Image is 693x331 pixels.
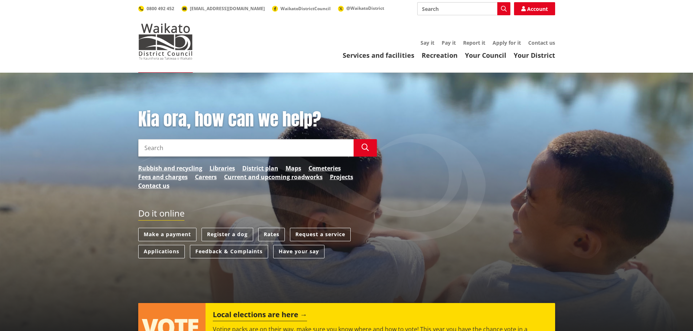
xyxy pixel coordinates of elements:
[138,208,184,221] h2: Do it online
[202,228,253,241] a: Register a dog
[138,173,188,181] a: Fees and charges
[190,5,265,12] span: [EMAIL_ADDRESS][DOMAIN_NAME]
[528,39,555,46] a: Contact us
[138,228,196,241] a: Make a payment
[138,5,174,12] a: 0800 492 452
[138,164,202,173] a: Rubbish and recycling
[195,173,217,181] a: Careers
[442,39,456,46] a: Pay it
[330,173,353,181] a: Projects
[138,109,377,130] h1: Kia ora, how can we help?
[210,164,235,173] a: Libraries
[258,228,285,241] a: Rates
[463,39,485,46] a: Report it
[338,5,384,11] a: @WaikatoDistrict
[213,310,307,321] h2: Local elections are here
[147,5,174,12] span: 0800 492 452
[182,5,265,12] a: [EMAIL_ADDRESS][DOMAIN_NAME]
[417,2,510,15] input: Search input
[493,39,521,46] a: Apply for it
[343,51,414,60] a: Services and facilities
[190,245,268,258] a: Feedback & Complaints
[346,5,384,11] span: @WaikatoDistrict
[138,181,170,190] a: Contact us
[272,5,331,12] a: WaikatoDistrictCouncil
[290,228,351,241] a: Request a service
[138,139,354,157] input: Search input
[242,164,278,173] a: District plan
[308,164,341,173] a: Cemeteries
[138,23,193,60] img: Waikato District Council - Te Kaunihera aa Takiwaa o Waikato
[273,245,324,258] a: Have your say
[514,2,555,15] a: Account
[514,51,555,60] a: Your District
[280,5,331,12] span: WaikatoDistrictCouncil
[224,173,323,181] a: Current and upcoming roadworks
[421,39,434,46] a: Say it
[422,51,458,60] a: Recreation
[465,51,506,60] a: Your Council
[138,245,185,258] a: Applications
[286,164,301,173] a: Maps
